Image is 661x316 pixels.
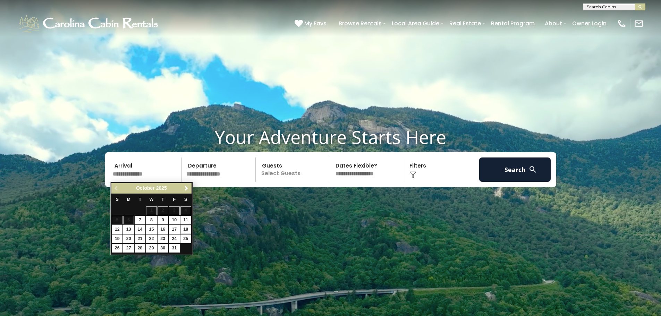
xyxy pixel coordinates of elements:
[617,19,627,28] img: phone-regular-white.png
[135,225,145,234] a: 14
[180,225,191,234] a: 18
[304,19,327,28] span: My Favs
[180,234,191,243] a: 25
[541,17,566,29] a: About
[569,17,610,29] a: Owner Login
[388,17,443,29] a: Local Area Guide
[488,17,538,29] a: Rental Program
[123,225,134,234] a: 13
[634,19,644,28] img: mail-regular-white.png
[184,197,187,202] span: Saturday
[158,244,168,253] a: 30
[162,197,164,202] span: Thursday
[446,17,484,29] a: Real Estate
[169,216,180,224] a: 10
[146,234,157,243] a: 22
[17,13,161,34] img: White-1-1-2.png
[136,185,155,191] span: October
[135,216,145,224] a: 7
[127,197,130,202] span: Monday
[135,244,145,253] a: 28
[295,19,328,28] a: My Favs
[156,185,167,191] span: 2025
[479,157,551,182] button: Search
[335,17,385,29] a: Browse Rentals
[169,244,180,253] a: 31
[150,197,154,202] span: Wednesday
[158,234,168,243] a: 23
[173,197,176,202] span: Friday
[146,225,157,234] a: 15
[184,186,189,191] span: Next
[112,234,122,243] a: 19
[123,244,134,253] a: 27
[528,165,537,174] img: search-regular-white.png
[146,216,157,224] a: 8
[158,216,168,224] a: 9
[182,184,191,193] a: Next
[409,171,416,178] img: filter--v1.png
[112,244,122,253] a: 26
[258,157,329,182] p: Select Guests
[123,234,134,243] a: 20
[169,234,180,243] a: 24
[180,216,191,224] a: 11
[112,225,122,234] a: 12
[169,225,180,234] a: 17
[146,244,157,253] a: 29
[5,126,656,148] h1: Your Adventure Starts Here
[116,197,119,202] span: Sunday
[139,197,142,202] span: Tuesday
[135,234,145,243] a: 21
[158,225,168,234] a: 16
